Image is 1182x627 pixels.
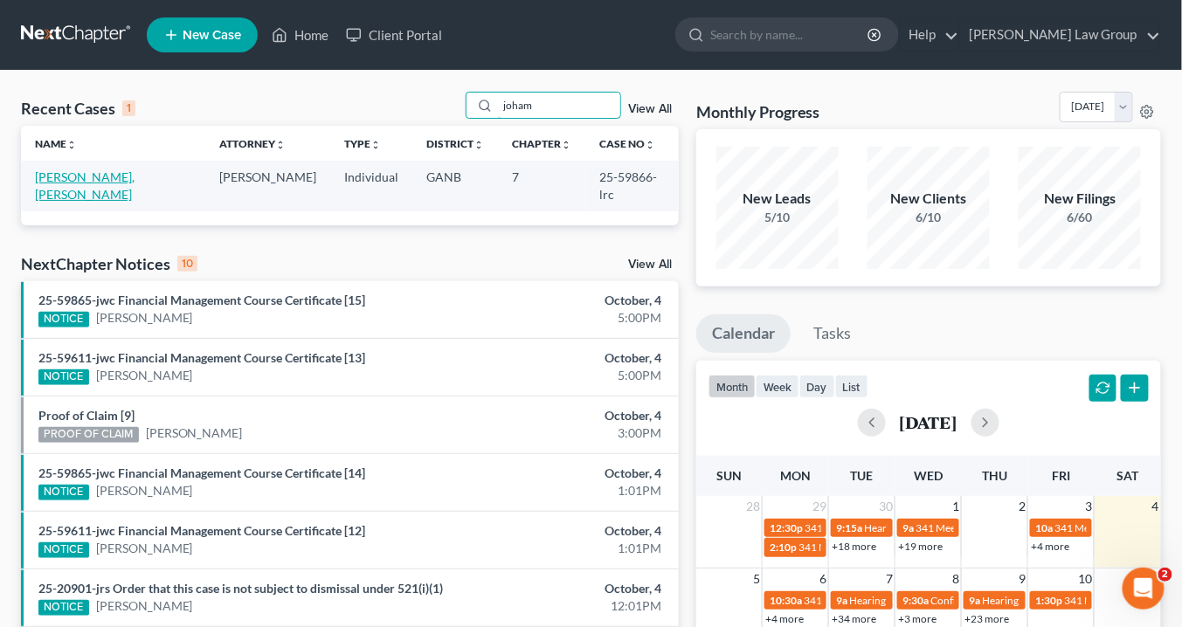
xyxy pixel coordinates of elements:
[1035,521,1053,534] span: 10a
[337,19,451,51] a: Client Portal
[561,140,571,150] i: unfold_more
[1123,568,1165,610] iframe: Intercom live chat
[1083,496,1094,517] span: 3
[370,140,381,150] i: unfold_more
[696,314,791,353] a: Calendar
[38,600,89,616] div: NOTICE
[1017,568,1027,589] span: 9
[770,541,797,554] span: 2:10p
[38,408,135,423] a: Proof of Claim [9]
[35,137,77,150] a: Nameunfold_more
[38,542,89,558] div: NOTICE
[851,468,874,483] span: Tue
[628,258,672,271] a: View All
[1076,568,1094,589] span: 10
[466,349,661,367] div: October, 4
[982,468,1007,483] span: Thu
[832,612,876,625] a: +34 more
[35,169,135,202] a: [PERSON_NAME], [PERSON_NAME]
[38,581,443,596] a: 25-20901-jrs Order that this case is not subject to dismissal under 521(i)(1)
[811,496,828,517] span: 29
[330,161,412,210] td: Individual
[585,161,679,210] td: 25-59866-lrc
[177,256,197,272] div: 10
[914,468,943,483] span: Wed
[770,521,803,534] span: 12:30p
[1031,540,1069,553] a: +4 more
[1052,468,1070,483] span: Fri
[744,496,762,517] span: 28
[466,367,661,384] div: 5:00PM
[950,568,961,589] span: 8
[473,140,484,150] i: unfold_more
[836,594,847,607] span: 9a
[770,594,802,607] span: 10:30a
[96,540,193,557] a: [PERSON_NAME]
[950,496,961,517] span: 1
[38,350,365,365] a: 25-59611-jwc Financial Management Course Certificate [13]
[902,594,929,607] span: 9:30a
[832,540,876,553] a: +18 more
[804,594,961,607] span: 341 Meeting for [PERSON_NAME]
[751,568,762,589] span: 5
[466,465,661,482] div: October, 4
[805,521,1015,534] span: 341 Meeting for [PERSON_NAME][US_STATE]
[263,19,337,51] a: Home
[426,137,484,150] a: Districtunfold_more
[466,597,661,615] div: 12:01PM
[1019,189,1141,209] div: New Filings
[466,424,661,442] div: 3:00PM
[798,541,956,554] span: 341 Meeting for [PERSON_NAME]
[867,209,990,226] div: 6/10
[38,465,365,480] a: 25-59865-jwc Financial Management Course Certificate [14]
[38,523,365,538] a: 25-59611-jwc Financial Management Course Certificate [12]
[1158,568,1172,582] span: 2
[818,568,828,589] span: 6
[898,540,943,553] a: +19 more
[96,482,193,500] a: [PERSON_NAME]
[66,140,77,150] i: unfold_more
[146,424,243,442] a: [PERSON_NAME]
[716,189,839,209] div: New Leads
[710,18,870,51] input: Search by name...
[835,375,868,398] button: list
[205,161,330,210] td: [PERSON_NAME]
[498,93,620,118] input: Search by name...
[1017,496,1027,517] span: 2
[884,568,895,589] span: 7
[765,612,804,625] a: +4 more
[466,407,661,424] div: October, 4
[96,367,193,384] a: [PERSON_NAME]
[599,137,655,150] a: Case Nounfold_more
[780,468,811,483] span: Mon
[960,19,1160,51] a: [PERSON_NAME] Law Group
[628,103,672,115] a: View All
[849,594,985,607] span: Hearing for [PERSON_NAME]
[898,612,937,625] a: +3 more
[900,19,958,51] a: Help
[122,100,135,116] div: 1
[344,137,381,150] a: Typeunfold_more
[969,594,980,607] span: 9a
[716,209,839,226] div: 5/10
[183,29,241,42] span: New Case
[877,496,895,517] span: 30
[696,101,820,122] h3: Monthly Progress
[1151,496,1161,517] span: 4
[900,413,957,431] h2: [DATE]
[1019,209,1141,226] div: 6/60
[902,521,914,534] span: 9a
[466,482,661,500] div: 1:01PM
[21,98,135,119] div: Recent Cases
[38,312,89,327] div: NOTICE
[466,309,661,327] div: 5:00PM
[466,580,661,597] div: October, 4
[1116,468,1138,483] span: Sat
[512,137,571,150] a: Chapterunfold_more
[916,521,1073,534] span: 341 Meeting for [PERSON_NAME]
[38,293,365,307] a: 25-59865-jwc Financial Management Course Certificate [15]
[867,189,990,209] div: New Clients
[96,309,193,327] a: [PERSON_NAME]
[498,161,585,210] td: 7
[38,369,89,385] div: NOTICE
